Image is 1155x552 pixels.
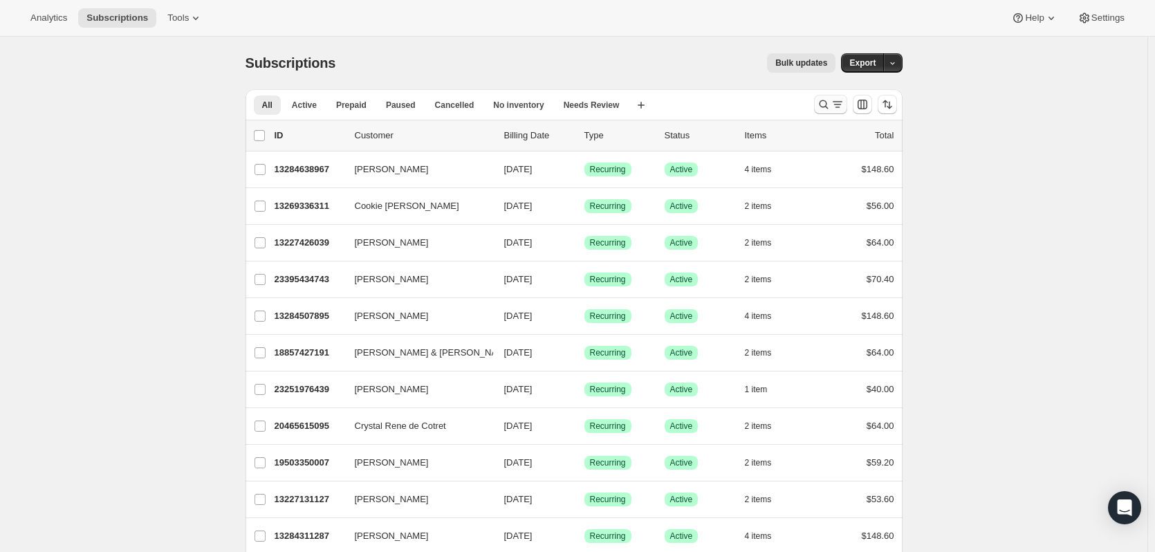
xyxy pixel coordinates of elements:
span: [PERSON_NAME] [355,273,429,286]
div: 13269336311Cookie [PERSON_NAME][DATE]SuccessRecurringSuccessActive2 items$56.00 [275,196,894,216]
span: Recurring [590,311,626,322]
span: Crystal Rene de Cotret [355,419,446,433]
span: Bulk updates [775,57,827,68]
span: $59.20 [867,457,894,468]
span: Active [670,274,693,285]
button: Tools [159,8,211,28]
span: Cookie [PERSON_NAME] [355,199,459,213]
div: 20465615095Crystal Rene de Cotret[DATE]SuccessRecurringSuccessActive2 items$64.00 [275,416,894,436]
p: 13227131127 [275,493,344,506]
button: Search and filter results [814,95,847,114]
span: All [262,100,272,111]
span: $148.60 [862,164,894,174]
span: 2 items [745,457,772,468]
button: [PERSON_NAME] [346,158,485,181]
button: 2 items [745,270,787,289]
span: Recurring [590,347,626,358]
span: Active [670,384,693,395]
span: 2 items [745,494,772,505]
span: Recurring [590,164,626,175]
span: 2 items [745,347,772,358]
div: 23251976439[PERSON_NAME][DATE]SuccessRecurringSuccessActive1 item$40.00 [275,380,894,399]
span: [PERSON_NAME] [355,383,429,396]
p: 20465615095 [275,419,344,433]
span: $53.60 [867,494,894,504]
span: Active [670,457,693,468]
span: Recurring [590,274,626,285]
button: 2 items [745,453,787,472]
button: [PERSON_NAME] [346,305,485,327]
p: Customer [355,129,493,142]
div: Open Intercom Messenger [1108,491,1141,524]
button: Help [1003,8,1066,28]
span: 2 items [745,237,772,248]
span: Subscriptions [246,55,336,71]
span: Recurring [590,237,626,248]
span: Recurring [590,201,626,212]
span: [PERSON_NAME] [355,456,429,470]
button: 2 items [745,416,787,436]
div: 13284311287[PERSON_NAME][DATE]SuccessRecurringSuccessActive4 items$148.60 [275,526,894,546]
button: [PERSON_NAME] [346,232,485,254]
button: 4 items [745,526,787,546]
button: 2 items [745,343,787,362]
span: Active [670,421,693,432]
p: ID [275,129,344,142]
span: [DATE] [504,237,533,248]
span: Help [1025,12,1044,24]
span: $148.60 [862,311,894,321]
button: 4 items [745,306,787,326]
span: 1 item [745,384,768,395]
p: 13227426039 [275,236,344,250]
span: [DATE] [504,421,533,431]
button: 1 item [745,380,783,399]
span: [DATE] [504,311,533,321]
span: Active [670,311,693,322]
button: Export [841,53,884,73]
button: Crystal Rene de Cotret [346,415,485,437]
span: Active [292,100,317,111]
span: $40.00 [867,384,894,394]
button: [PERSON_NAME] [346,452,485,474]
button: Cookie [PERSON_NAME] [346,195,485,217]
span: Analytics [30,12,67,24]
p: 23251976439 [275,383,344,396]
button: [PERSON_NAME] [346,378,485,401]
span: Recurring [590,531,626,542]
div: Type [584,129,654,142]
p: 13284638967 [275,163,344,176]
span: 2 items [745,201,772,212]
p: 13269336311 [275,199,344,213]
span: $148.60 [862,531,894,541]
button: [PERSON_NAME] [346,488,485,510]
span: Cancelled [435,100,474,111]
p: 19503350007 [275,456,344,470]
button: [PERSON_NAME] & [PERSON_NAME] [346,342,485,364]
button: [PERSON_NAME] [346,268,485,291]
p: 18857427191 [275,346,344,360]
span: [DATE] [504,384,533,394]
button: Subscriptions [78,8,156,28]
span: Active [670,347,693,358]
span: No inventory [493,100,544,111]
button: Settings [1069,8,1133,28]
button: Analytics [22,8,75,28]
span: Recurring [590,384,626,395]
span: Recurring [590,457,626,468]
p: Status [665,129,734,142]
span: Recurring [590,421,626,432]
span: [DATE] [504,164,533,174]
span: 4 items [745,531,772,542]
span: Settings [1091,12,1125,24]
span: $64.00 [867,347,894,358]
div: 13284638967[PERSON_NAME][DATE]SuccessRecurringSuccessActive4 items$148.60 [275,160,894,179]
span: Active [670,531,693,542]
button: 4 items [745,160,787,179]
span: Active [670,237,693,248]
span: [DATE] [504,494,533,504]
span: [PERSON_NAME] [355,529,429,543]
button: 2 items [745,233,787,252]
div: 18857427191[PERSON_NAME] & [PERSON_NAME][DATE]SuccessRecurringSuccessActive2 items$64.00 [275,343,894,362]
span: [DATE] [504,531,533,541]
span: [DATE] [504,347,533,358]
